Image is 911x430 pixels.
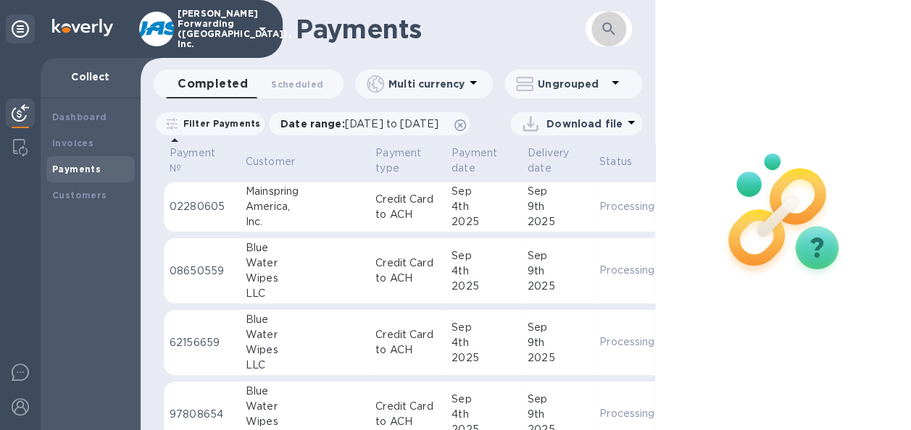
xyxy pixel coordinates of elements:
div: 2025 [528,350,588,366]
p: Collect [52,69,129,84]
div: 2025 [452,279,516,294]
p: Processing [599,406,654,421]
div: 2025 [528,214,588,229]
div: Date range:[DATE] to [DATE] [269,112,470,135]
div: 9th [528,199,588,214]
p: Filter Payments [178,117,260,130]
div: Sep [528,392,588,407]
div: Mainspring [246,184,364,199]
p: Payment date [452,146,497,176]
p: Credit Card to ACH [375,256,440,286]
p: Processing [599,199,654,214]
p: Payment № [170,146,215,176]
p: 08650559 [170,264,234,279]
b: Payments [52,164,101,174]
div: Wipes [246,342,364,358]
b: Dashboard [52,111,107,122]
div: Water [246,327,364,342]
div: Sep [452,248,516,264]
div: LLC [246,358,364,373]
span: Payment date [452,146,516,176]
p: 02280605 [170,199,234,214]
p: Credit Card to ACH [375,192,440,222]
div: Water [246,399,364,414]
span: Completed [178,74,248,94]
span: Scheduled [271,77,323,92]
div: America, [246,199,364,214]
p: Credit Card to ACH [375,327,440,358]
div: 4th [452,335,516,350]
span: Payment type [375,146,440,176]
div: Blue [246,240,364,256]
p: Payment type [375,146,421,176]
div: Sep [452,392,516,407]
p: Processing [599,263,654,278]
p: Download file [546,117,623,131]
div: Sep [452,184,516,199]
div: 4th [452,264,516,279]
div: Sep [528,320,588,335]
div: Wipes [246,271,364,286]
span: Payment № [170,146,234,176]
p: Multi currency [388,77,465,91]
span: [DATE] to [DATE] [345,118,438,130]
div: 2025 [452,350,516,366]
span: Status [599,154,651,169]
div: Sep [528,184,588,199]
p: [PERSON_NAME] Forwarding ([GEOGRAPHIC_DATA]), Inc. [178,9,250,49]
p: Customer [246,154,295,169]
div: 2025 [528,279,588,294]
div: Sep [528,248,588,264]
h1: Payments [296,14,586,44]
div: 2025 [452,214,516,229]
div: Inc. [246,214,364,229]
p: 62156659 [170,335,234,350]
div: 4th [452,199,516,214]
p: 97808654 [170,407,234,422]
div: Sep [452,320,516,335]
span: Customer [246,154,314,169]
b: Invoices [52,138,93,148]
div: 9th [528,407,588,422]
p: Delivery date [528,146,569,176]
p: Ungrouped [538,77,607,91]
div: Wipes [246,414,364,429]
p: Status [599,154,632,169]
p: Credit Card to ACH [375,399,440,429]
div: 9th [528,335,588,350]
img: Logo [52,19,113,36]
b: Customers [52,190,107,201]
div: 4th [452,407,516,422]
div: LLC [246,286,364,301]
div: 9th [528,264,588,279]
p: Processing [599,334,654,350]
div: Water [246,256,364,271]
div: Blue [246,384,364,399]
span: Delivery date [528,146,588,176]
p: Date range : [280,117,446,131]
div: Blue [246,312,364,327]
